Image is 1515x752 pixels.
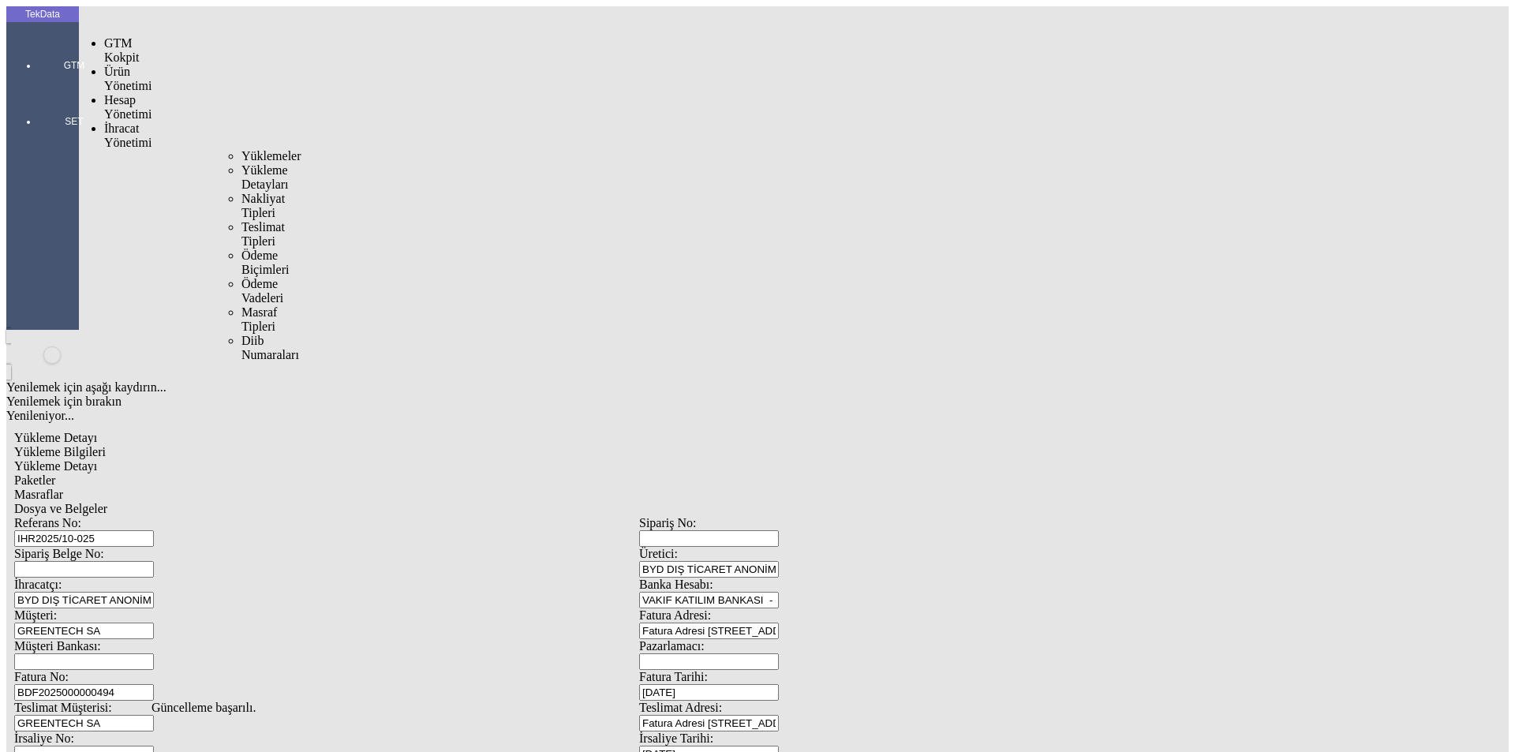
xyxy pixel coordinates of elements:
span: Dosya ve Belgeler [14,502,107,515]
span: Nakliyat Tipleri [241,192,285,219]
span: Ürün Yönetimi [104,65,151,92]
span: İhracatçı: [14,578,62,591]
div: Yenilemek için aşağı kaydırın... [6,380,1272,395]
span: Üretici: [639,547,678,560]
span: SET [50,115,98,128]
span: Referans No: [14,516,81,529]
span: Yükleme Bilgileri [14,445,106,458]
div: Yenilemek için bırakın [6,395,1272,409]
span: Teslimat Tipleri [241,220,285,248]
span: Yüklemeler [241,149,301,163]
span: Fatura No: [14,670,69,683]
div: Güncelleme başarılı. [151,701,1363,715]
span: Banka Hesabı: [639,578,713,591]
span: İrsaliye Tarihi: [639,731,713,745]
span: Hesap Yönetimi [104,93,151,121]
span: Sipariş Belge No: [14,547,104,560]
span: Ödeme Vadeleri [241,277,283,305]
span: Masraflar [14,488,63,501]
span: Diib Numaraları [241,334,299,361]
span: Yükleme Detayları [241,163,289,191]
span: İhracat Yönetimi [104,122,151,149]
span: Yükleme Detayı [14,431,97,444]
span: Masraf Tipleri [241,305,277,333]
span: Yükleme Detayı [14,459,97,473]
span: Fatura Adresi: [639,608,711,622]
span: Müşteri Bankası: [14,639,101,653]
span: Teslimat Müşterisi: [14,701,112,714]
div: Yenileniyor... [6,409,1272,423]
span: İrsaliye No: [14,731,74,745]
span: Fatura Tarihi: [639,670,708,683]
span: Paketler [14,473,55,487]
span: Pazarlamacı: [639,639,705,653]
div: TekData [6,8,79,21]
span: Ödeme Biçimleri [241,249,289,276]
span: Sipariş No: [639,516,696,529]
span: Müşteri: [14,608,57,622]
span: GTM Kokpit [104,36,139,64]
